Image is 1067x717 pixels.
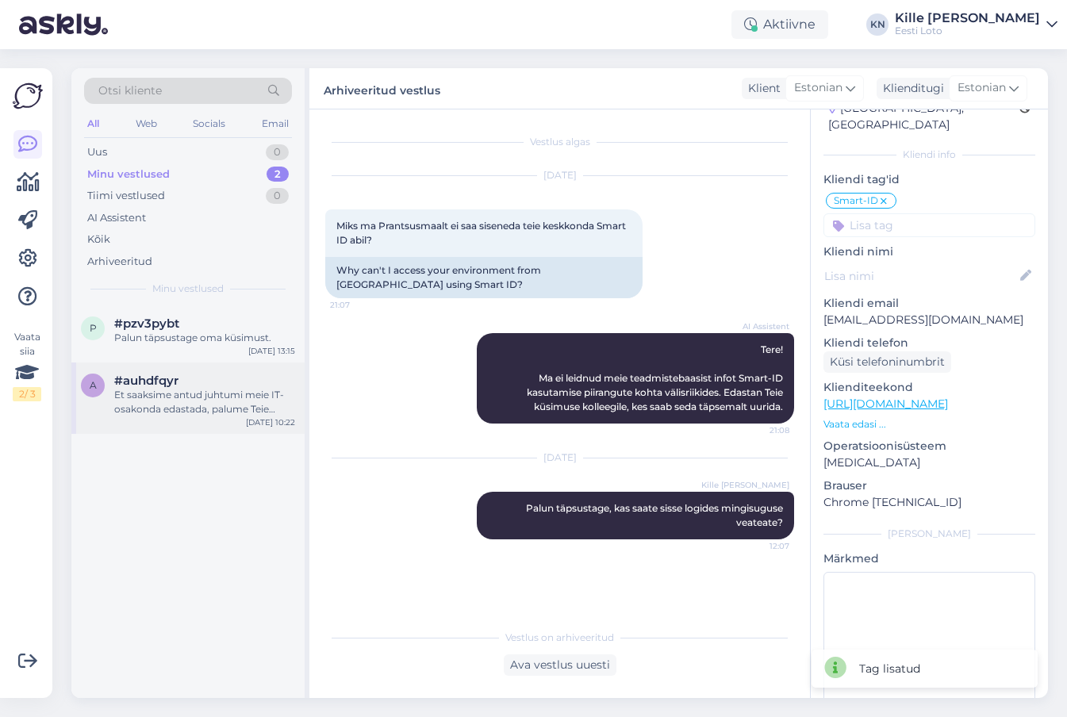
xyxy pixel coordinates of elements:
img: Askly Logo [13,81,43,111]
p: Chrome [TECHNICAL_ID] [823,494,1035,511]
div: Et saaksime antud juhtumi meie IT-osakonda edastada, palume Teie isikukoodi. [114,388,295,416]
div: Email [259,113,292,134]
p: Kliendi nimi [823,243,1035,260]
div: 0 [266,188,289,204]
div: AI Assistent [87,210,146,226]
p: Klienditeekond [823,379,1035,396]
div: [PERSON_NAME] [823,527,1035,541]
span: a [90,379,97,391]
p: Märkmed [823,550,1035,567]
span: Palun täpsustage, kas saate sisse logides mingisuguse veateate? [526,502,785,528]
div: Tag lisatud [859,661,920,677]
div: Küsi telefoninumbrit [823,351,951,373]
span: 12:07 [730,540,789,552]
div: Why can't I access your environment from [GEOGRAPHIC_DATA] using Smart ID? [325,257,643,298]
a: [URL][DOMAIN_NAME] [823,397,948,411]
p: Kliendi tag'id [823,171,1035,188]
p: Brauser [823,477,1035,494]
div: [DATE] [325,451,794,465]
span: Estonian [794,79,842,97]
div: Socials [190,113,228,134]
span: Minu vestlused [152,282,224,296]
div: Klienditugi [877,80,944,97]
div: Kliendi info [823,148,1035,162]
span: Tere! Ma ei leidnud meie teadmistebaasist infot Smart-ID kasutamise piirangute kohta välisriikide... [527,343,785,412]
p: Vaata edasi ... [823,417,1035,431]
div: 2 [267,167,289,182]
p: Kliendi email [823,295,1035,312]
div: KN [866,13,889,36]
div: Eesti Loto [895,25,1040,37]
span: 21:08 [730,424,789,436]
div: Ava vestlus uuesti [504,654,616,676]
span: 21:07 [330,299,390,311]
div: Vestlus algas [325,135,794,149]
div: Palun täpsustage oma küsimust. [114,331,295,345]
div: [GEOGRAPHIC_DATA], [GEOGRAPHIC_DATA] [828,100,1019,133]
p: [MEDICAL_DATA] [823,454,1035,471]
div: Aktiivne [731,10,828,39]
span: Miks ma Prantsusmaalt ei saa siseneda teie keskkonda Smart ID abil? [336,220,628,246]
span: Kille [PERSON_NAME] [701,479,789,491]
div: 2 / 3 [13,387,41,401]
div: Vaata siia [13,330,41,401]
p: Kliendi telefon [823,335,1035,351]
div: [DATE] 10:22 [246,416,295,428]
div: Web [132,113,160,134]
div: [DATE] [325,168,794,182]
div: Minu vestlused [87,167,170,182]
span: Vestlus on arhiveeritud [505,631,614,645]
div: All [84,113,102,134]
span: AI Assistent [730,320,789,332]
span: Smart-ID [834,196,878,205]
div: 0 [266,144,289,160]
span: #auhdfqyr [114,374,178,388]
input: Lisa tag [823,213,1035,237]
p: Operatsioonisüsteem [823,438,1035,454]
p: [EMAIL_ADDRESS][DOMAIN_NAME] [823,312,1035,328]
label: Arhiveeritud vestlus [324,78,440,99]
span: p [90,322,97,334]
div: Klient [742,80,781,97]
span: #pzv3pybt [114,316,179,331]
div: Kõik [87,232,110,247]
input: Lisa nimi [824,267,1017,285]
div: Tiimi vestlused [87,188,165,204]
div: Kille [PERSON_NAME] [895,12,1040,25]
div: Arhiveeritud [87,254,152,270]
span: Estonian [958,79,1006,97]
div: [DATE] 13:15 [248,345,295,357]
a: Kille [PERSON_NAME]Eesti Loto [895,12,1057,37]
div: Uus [87,144,107,160]
span: Otsi kliente [98,82,162,99]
